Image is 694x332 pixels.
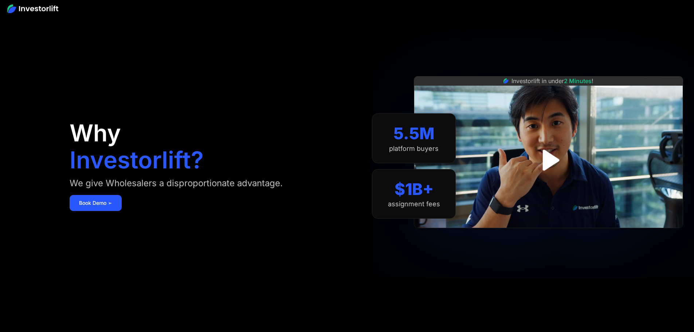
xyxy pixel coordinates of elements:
h1: Investorlift? [70,148,204,172]
a: open lightbox [532,144,565,176]
h1: Why [70,121,121,145]
span: 2 Minutes [564,77,592,85]
div: $1B+ [395,180,434,199]
div: assignment fees [388,200,440,208]
iframe: Customer reviews powered by Trustpilot [494,232,603,241]
div: 5.5M [393,124,435,143]
a: Book Demo ➢ [70,195,122,211]
div: Investorlift in under ! [511,77,593,85]
div: We give Wholesalers a disproportionate advantage. [70,177,283,189]
div: platform buyers [389,145,439,153]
